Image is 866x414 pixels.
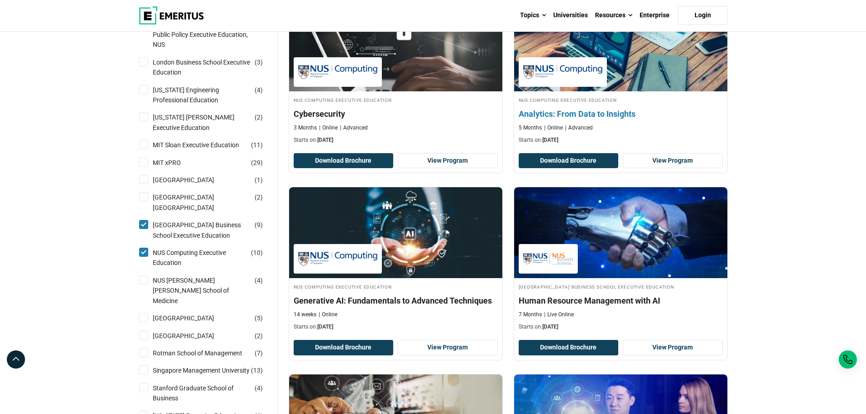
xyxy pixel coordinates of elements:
a: [US_STATE] Engineering Professional Education [153,85,269,105]
span: [DATE] [317,324,333,330]
span: ( ) [255,57,263,67]
span: ( ) [255,313,263,323]
a: Cybersecurity Course by NUS Computing Executive Education - December 23, 2025 NUS Computing Execu... [289,0,502,149]
a: [PERSON_NAME] Yew School of Public Policy Executive Education, NUS [153,20,269,50]
span: ( ) [255,175,263,185]
span: 3 [257,59,260,66]
a: NUS [PERSON_NAME] [PERSON_NAME] School of Medicine [153,275,269,306]
h4: Cybersecurity [294,108,498,120]
h4: Human Resource Management with AI [519,295,723,306]
span: ( ) [251,365,263,375]
p: 14 weeks [294,311,316,319]
span: 11 [253,141,260,149]
p: Starts on: [294,136,498,144]
a: London Business School Executive Education [153,57,269,78]
button: Download Brochure [294,153,394,169]
a: Rotman School of Management [153,348,260,358]
h4: NUS Computing Executive Education [294,96,498,104]
a: [GEOGRAPHIC_DATA] [153,175,232,185]
h4: Generative AI: Fundamentals to Advanced Techniques [294,295,498,306]
span: ( ) [251,140,263,150]
p: Online [319,311,337,319]
p: Advanced [340,124,368,132]
p: 7 Months [519,311,542,319]
span: 2 [257,332,260,339]
img: NUS Computing Executive Education [298,62,377,82]
span: ( ) [251,158,263,168]
p: Advanced [565,124,593,132]
a: View Program [623,153,723,169]
span: ( ) [255,112,263,122]
span: 4 [257,86,260,94]
img: Cybersecurity | Online Cybersecurity Course [289,0,502,91]
span: 29 [253,159,260,166]
a: [US_STATE] [PERSON_NAME] Executive Education [153,112,269,133]
a: Login [678,6,728,25]
span: [DATE] [542,137,558,143]
span: 4 [257,277,260,284]
button: Download Brochure [519,153,619,169]
img: National University of Singapore Business School Executive Education [523,249,573,269]
span: ( ) [255,220,263,230]
a: NUS Computing Executive Education [153,248,269,268]
span: ( ) [255,85,263,95]
span: 13 [253,367,260,374]
span: ( ) [255,192,263,202]
button: Download Brochure [519,340,619,355]
a: [GEOGRAPHIC_DATA] [GEOGRAPHIC_DATA] [153,192,269,213]
a: Human Resources Course by National University of Singapore Business School Executive Education - ... [514,187,727,335]
span: 2 [257,194,260,201]
p: Starts on: [519,323,723,331]
a: [GEOGRAPHIC_DATA] [153,331,232,341]
h4: Analytics: From Data to Insights [519,108,723,120]
span: 5 [257,314,260,322]
img: Generative AI: Fundamentals to Advanced Techniques | Online Technology Course [289,187,502,278]
button: Download Brochure [294,340,394,355]
span: ( ) [251,248,263,258]
p: Online [544,124,563,132]
a: Stanford Graduate School of Business [153,383,269,404]
a: View Program [398,153,498,169]
a: MIT xPRO [153,158,199,168]
p: Starts on: [294,323,498,331]
span: [DATE] [317,137,333,143]
span: ( ) [255,383,263,393]
img: Human Resource Management with AI | Online Human Resources Course [514,187,727,278]
span: 1 [257,176,260,184]
p: Online [319,124,338,132]
a: Singapore Management University [153,365,268,375]
span: 9 [257,221,260,229]
img: NUS Computing Executive Education [523,62,602,82]
a: Data Science and Analytics Course by NUS Computing Executive Education - December 23, 2025 NUS Co... [514,0,727,149]
p: Live Online [544,311,574,319]
h4: [GEOGRAPHIC_DATA] Business School Executive Education [519,283,723,290]
h4: NUS Computing Executive Education [294,283,498,290]
span: [DATE] [542,324,558,330]
span: 7 [257,349,260,357]
a: [GEOGRAPHIC_DATA] [153,313,232,323]
span: 10 [253,249,260,256]
span: ( ) [255,331,263,341]
a: [GEOGRAPHIC_DATA] Business School Executive Education [153,220,269,240]
span: 2 [257,114,260,121]
a: View Program [398,340,498,355]
span: 4 [257,384,260,392]
a: MIT Sloan Executive Education [153,140,257,150]
img: NUS Computing Executive Education [298,249,377,269]
p: Starts on: [519,136,723,144]
a: Technology Course by NUS Computing Executive Education - December 23, 2025 NUS Computing Executiv... [289,187,502,335]
p: 3 Months [294,124,317,132]
h4: NUS Computing Executive Education [519,96,723,104]
p: 5 Months [519,124,542,132]
a: View Program [623,340,723,355]
span: ( ) [255,348,263,358]
span: ( ) [255,275,263,285]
